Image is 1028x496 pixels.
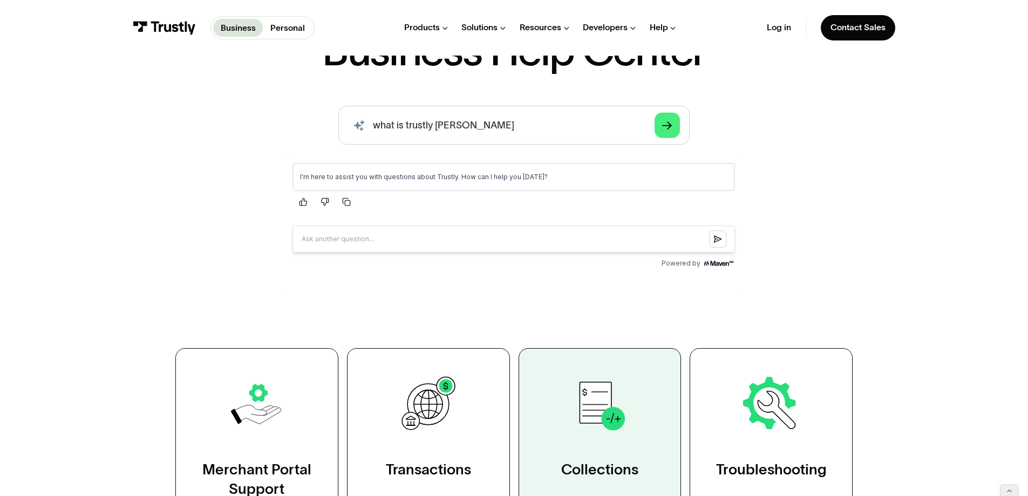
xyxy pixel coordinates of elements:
[386,460,471,479] div: Transactions
[133,21,196,35] img: Trustly Logo
[461,22,498,33] div: Solutions
[322,30,706,72] h1: Business Help Center
[419,105,451,113] img: Maven AGI Logo
[583,22,628,33] div: Developers
[561,460,638,479] div: Collections
[520,22,561,33] div: Resources
[425,76,442,93] button: Submit question
[650,22,668,33] div: Help
[767,22,791,33] a: Log in
[16,18,444,27] p: I'm here to assist you with questions about Trustly. How can I help you [DATE]?
[378,105,417,113] span: Powered by
[716,460,827,479] div: Troubleshooting
[404,22,440,33] div: Products
[263,19,312,37] a: Personal
[9,71,451,98] input: Question box
[830,22,886,33] div: Contact Sales
[338,106,689,145] input: search
[338,106,689,145] form: Search
[821,15,895,40] a: Contact Sales
[270,22,305,35] p: Personal
[221,22,256,35] p: Business
[213,19,263,37] a: Business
